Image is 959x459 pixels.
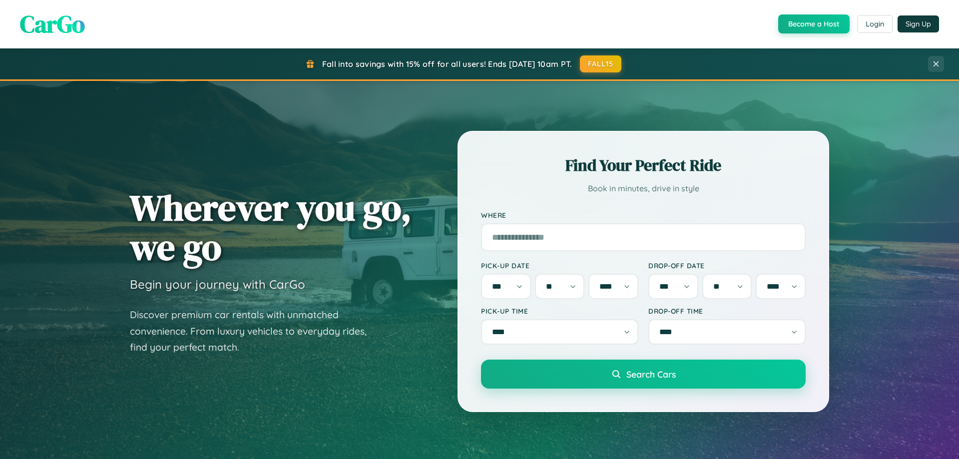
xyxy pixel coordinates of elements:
label: Pick-up Date [481,261,638,270]
span: Fall into savings with 15% off for all users! Ends [DATE] 10am PT. [322,59,572,69]
button: Become a Host [778,14,850,33]
p: Book in minutes, drive in style [481,181,806,196]
button: Search Cars [481,360,806,389]
h1: Wherever you go, we go [130,188,412,267]
button: Login [857,15,893,33]
span: CarGo [20,7,85,40]
label: Where [481,211,806,219]
button: FALL15 [580,55,622,72]
span: Search Cars [626,369,676,380]
h3: Begin your journey with CarGo [130,277,305,292]
p: Discover premium car rentals with unmatched convenience. From luxury vehicles to everyday rides, ... [130,307,380,356]
h2: Find Your Perfect Ride [481,154,806,176]
label: Drop-off Date [648,261,806,270]
label: Pick-up Time [481,307,638,315]
label: Drop-off Time [648,307,806,315]
button: Sign Up [898,15,939,32]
